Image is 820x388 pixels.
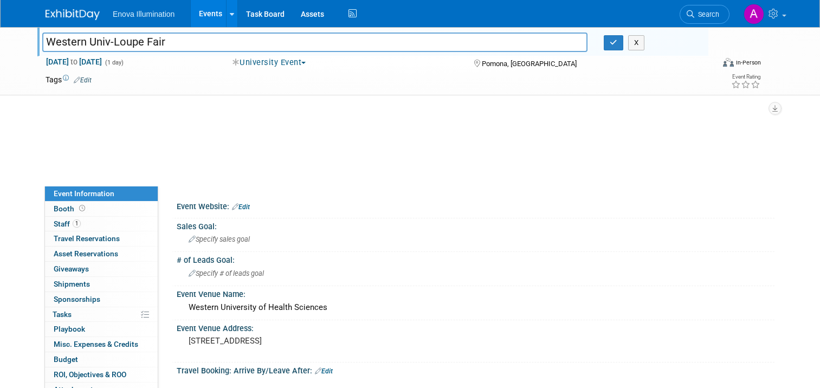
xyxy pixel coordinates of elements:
div: Event Format [655,56,761,73]
button: X [628,35,645,50]
span: Pomona, [GEOGRAPHIC_DATA] [482,60,577,68]
span: (1 day) [104,59,124,66]
div: Western University of Health Sciences [185,299,766,316]
span: ROI, Objectives & ROO [54,370,126,379]
div: Sales Goal: [177,218,774,232]
span: Shipments [54,280,90,288]
a: ROI, Objectives & ROO [45,367,158,382]
a: Booth [45,202,158,216]
img: Format-Inperson.png [723,58,734,67]
a: Sponsorships [45,292,158,307]
div: Event Venue Name: [177,286,774,300]
div: Travel Booking: Arrive By/Leave After: [177,363,774,377]
a: Staff1 [45,217,158,231]
span: Travel Reservations [54,234,120,243]
a: Asset Reservations [45,247,158,261]
span: Budget [54,355,78,364]
a: Event Information [45,186,158,201]
span: Event Information [54,189,114,198]
img: Andrea Miller [744,4,764,24]
a: Edit [74,76,92,84]
td: Tags [46,74,92,85]
a: Tasks [45,307,158,322]
div: # of Leads Goal: [177,252,774,266]
pre: [STREET_ADDRESS] [189,336,414,346]
a: Playbook [45,322,158,337]
img: ExhibitDay [46,9,100,20]
a: Shipments [45,277,158,292]
div: Event Venue Address: [177,320,774,334]
button: University Event [229,57,311,68]
span: 1 [73,219,81,228]
span: Misc. Expenses & Credits [54,340,138,348]
a: Search [680,5,729,24]
span: Enova Illumination [113,10,175,18]
span: Sponsorships [54,295,100,303]
span: Booth not reserved yet [77,204,87,212]
span: to [69,57,79,66]
div: Event Rating [731,74,760,80]
span: Staff [54,219,81,228]
span: Giveaways [54,264,89,273]
a: Edit [315,367,333,375]
div: In-Person [735,59,761,67]
div: Event Website: [177,198,774,212]
span: Specify # of leads goal [189,269,264,277]
a: Giveaways [45,262,158,276]
span: Specify sales goal [189,235,250,243]
a: Misc. Expenses & Credits [45,337,158,352]
span: Tasks [53,310,72,319]
a: Budget [45,352,158,367]
span: Playbook [54,325,85,333]
span: Booth [54,204,87,213]
a: Travel Reservations [45,231,158,246]
a: Edit [232,203,250,211]
span: Asset Reservations [54,249,118,258]
span: Search [694,10,719,18]
span: [DATE] [DATE] [46,57,102,67]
